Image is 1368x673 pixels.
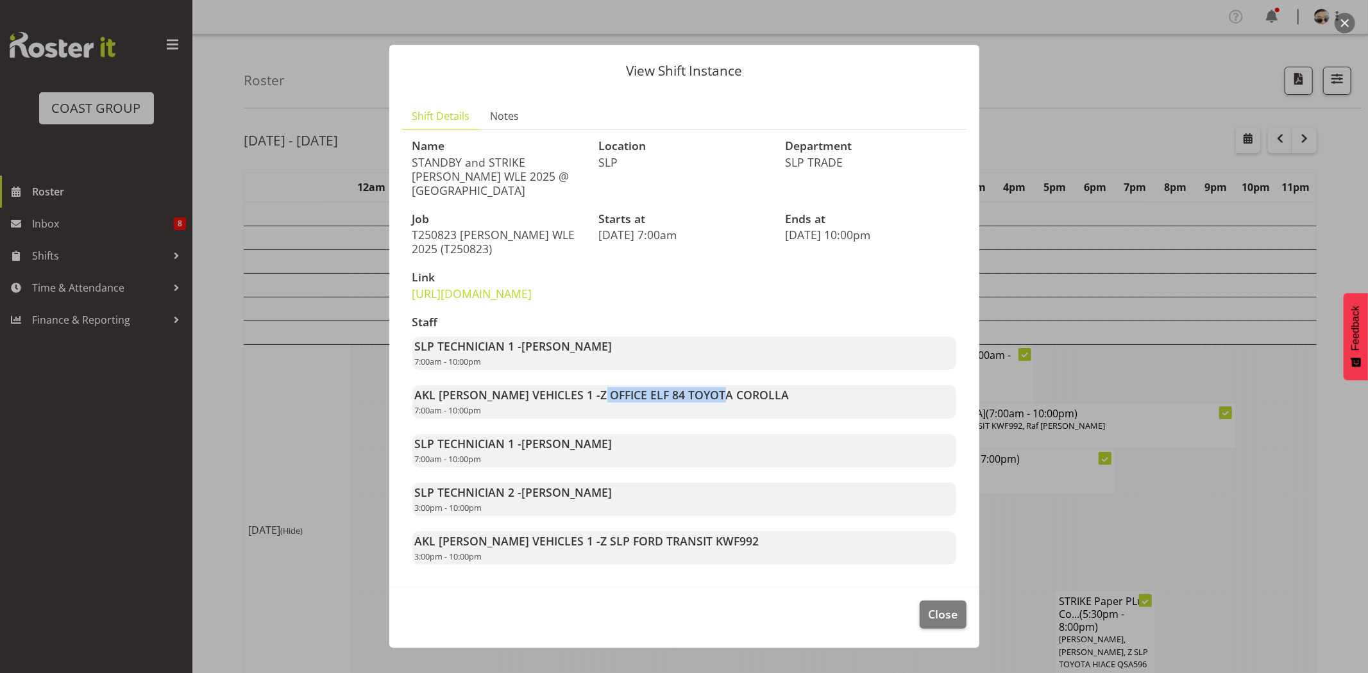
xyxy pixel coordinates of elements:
span: [PERSON_NAME] [522,485,612,500]
span: 7:00am - 10:00pm [415,453,482,465]
h3: Name [412,140,584,153]
p: [DATE] 7:00am [598,228,770,242]
h3: Starts at [598,213,770,226]
span: 7:00am - 10:00pm [415,404,482,416]
span: Close [928,606,958,622]
strong: SLP TECHNICIAN 1 - [415,436,612,451]
a: [URL][DOMAIN_NAME] [412,286,532,301]
span: [PERSON_NAME] [522,338,612,354]
strong: SLP TECHNICIAN 2 - [415,485,612,500]
strong: SLP TECHNICIAN 1 - [415,338,612,354]
strong: AKL [PERSON_NAME] VEHICLES 1 - [415,533,759,549]
h3: Job [412,213,584,226]
button: Close [920,601,966,629]
p: [DATE] 10:00pm [785,228,956,242]
span: Notes [491,108,519,124]
span: 3:00pm - 10:00pm [415,551,482,562]
button: Feedback - Show survey [1344,293,1368,380]
span: Z SLP FORD TRANSIT KWF992 [601,533,759,549]
span: 7:00am - 10:00pm [415,356,482,367]
p: SLP [598,155,770,169]
h3: Ends at [785,213,956,226]
span: [PERSON_NAME] [522,436,612,451]
h3: Link [412,271,584,284]
p: SLP TRADE [785,155,956,169]
p: STANDBY and STRIKE [PERSON_NAME] WLE 2025 @ [GEOGRAPHIC_DATA] [412,155,584,197]
p: View Shift Instance [402,64,967,78]
h3: Staff [412,316,956,329]
span: Z OFFICE ELF 84 TOYOTA COROLLA [601,387,790,403]
p: T250823 [PERSON_NAME] WLE 2025 (T250823) [412,228,584,256]
strong: AKL [PERSON_NAME] VEHICLES 1 - [415,387,790,403]
span: Feedback [1350,306,1362,351]
h3: Location [598,140,770,153]
span: 3:00pm - 10:00pm [415,502,482,513]
h3: Department [785,140,956,153]
span: Shift Details [412,108,470,124]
